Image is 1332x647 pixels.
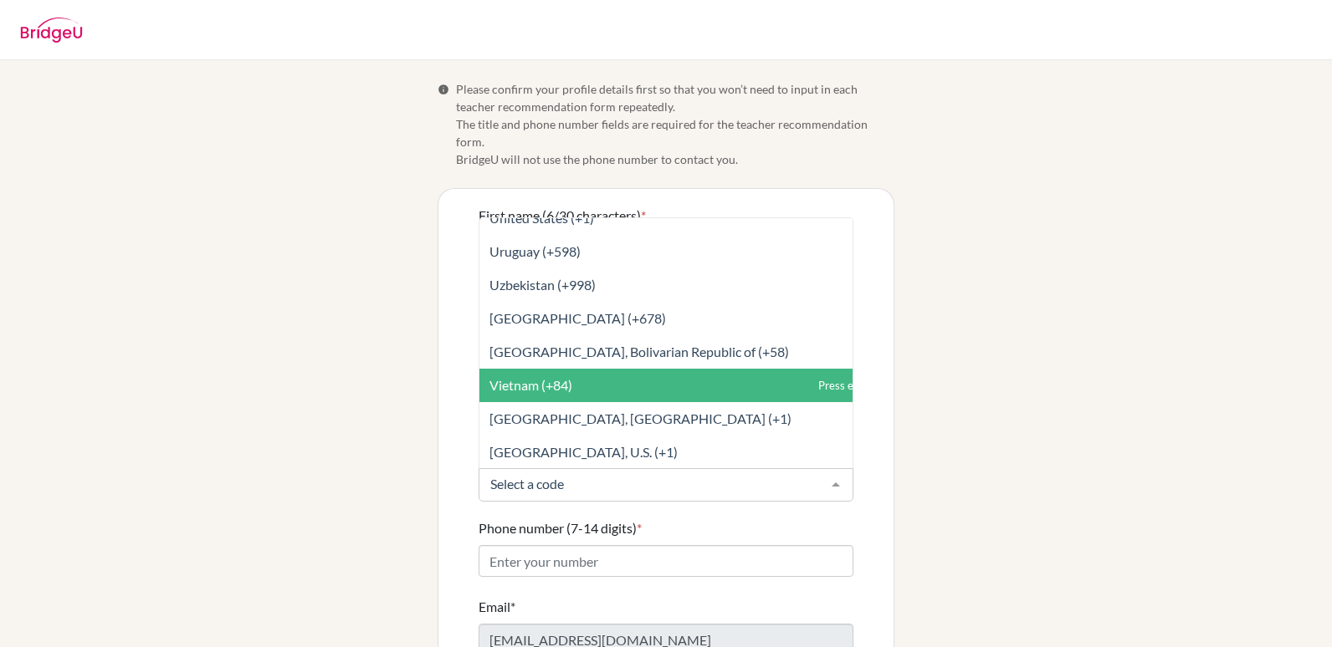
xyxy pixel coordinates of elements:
span: [GEOGRAPHIC_DATA], [GEOGRAPHIC_DATA] (+1) [489,410,792,426]
span: Vietnam (+84) [489,377,572,393]
span: [GEOGRAPHIC_DATA], U.S. (+1) [489,444,678,460]
span: [GEOGRAPHIC_DATA], Bolivarian Republic of (+58) [489,344,789,359]
span: Uruguay (+598) [489,243,581,259]
input: Enter your number [479,545,853,577]
span: [GEOGRAPHIC_DATA] (+678) [489,310,666,326]
span: Info [438,84,449,95]
label: Phone number (7-14 digits) [479,518,642,538]
img: BridgeU logo [20,18,83,43]
label: Email* [479,597,515,617]
span: United States (+1) [489,210,594,226]
input: Select a code [486,476,819,492]
label: First name (6/30 characters) [479,206,646,226]
span: Please confirm your profile details first so that you won’t need to input in each teacher recomme... [456,80,894,168]
span: Uzbekistan (+998) [489,277,596,293]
